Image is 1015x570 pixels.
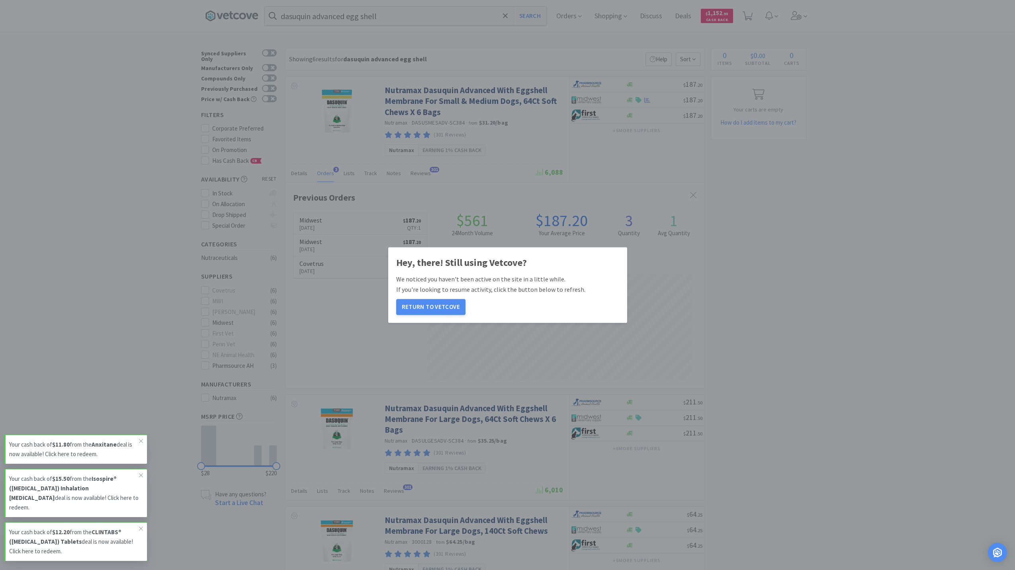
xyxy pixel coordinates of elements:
[9,527,139,556] p: Your cash back of from the deal is now available! Click here to redeem.
[396,255,619,270] h1: Hey, there! Still using Vetcove?
[9,475,117,502] strong: Isospire® ([MEDICAL_DATA]) Inhalation [MEDICAL_DATA]
[52,475,70,482] strong: $15.50
[52,528,70,536] strong: $12.20
[396,275,619,295] p: We noticed you haven't been active on the site in a little while. If you're looking to resume act...
[9,440,139,459] p: Your cash back of from the deal is now available! Click here to redeem.
[52,441,70,448] strong: $11.80
[988,543,1007,562] div: Open Intercom Messenger
[92,441,117,448] strong: Anxitane
[9,474,139,512] p: Your cash back of from the deal is now available! Click here to redeem.
[396,299,465,315] button: Return to Vetcove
